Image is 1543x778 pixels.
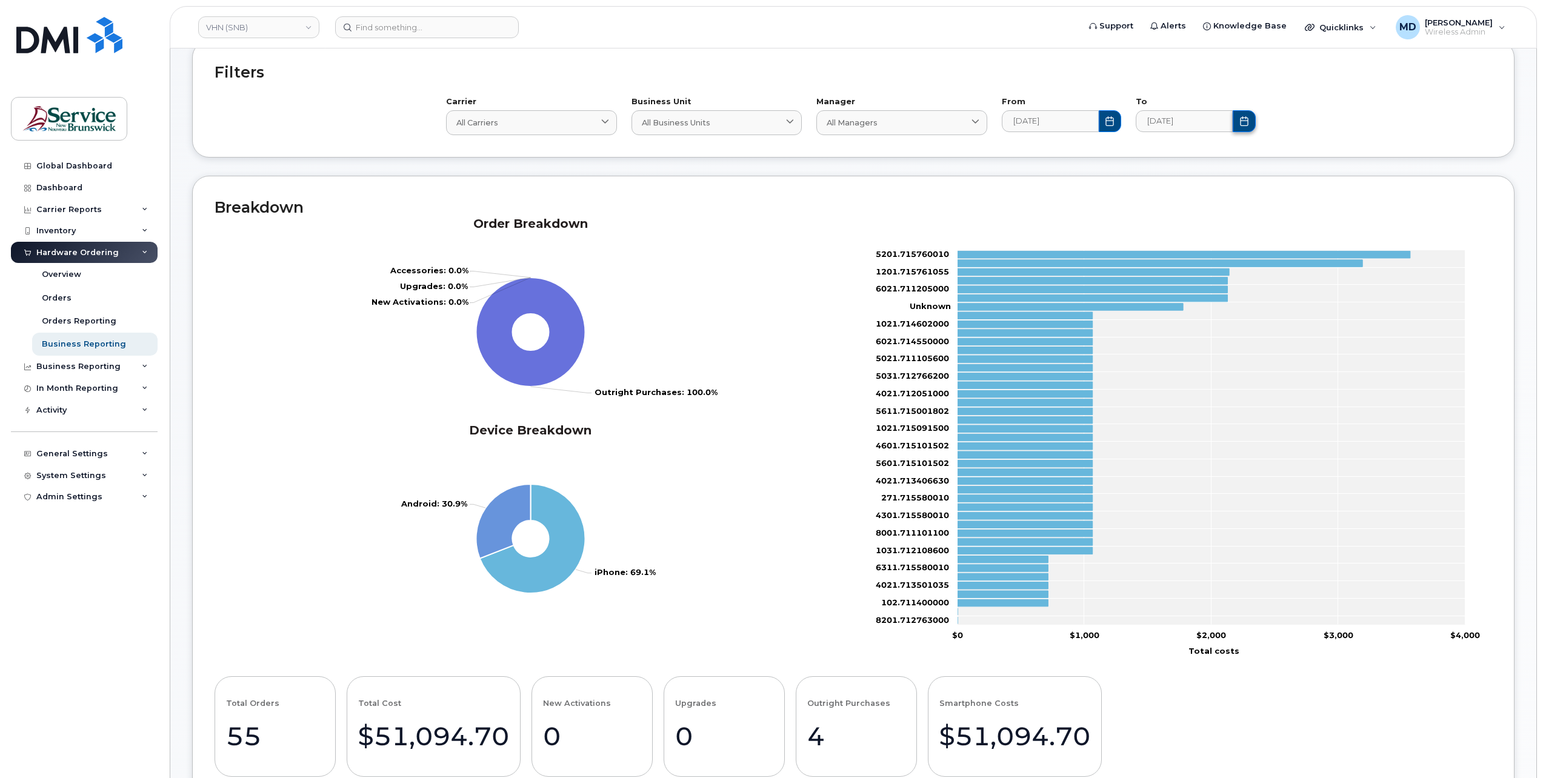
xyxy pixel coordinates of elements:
[335,16,519,38] input: Find something...
[876,545,949,555] tspan: 1031.712108600
[876,319,949,328] tspan: 1021.714602000
[401,484,656,593] g: Chart
[876,267,949,276] tspan: 1201.715761055
[595,387,718,397] tspan: Outright Purchases: 100.0%
[1070,630,1099,640] tspan: $1,000
[1196,630,1226,640] tspan: $2,000
[876,423,949,433] tspan: 1021.715091500
[1233,110,1256,132] button: Choose Date
[446,110,617,135] a: All carriers
[675,718,773,754] div: 0
[876,388,949,398] tspan: 4021.712051000
[642,117,710,128] span: All Business Units
[1387,15,1514,39] div: Matthew Deveau
[939,699,1090,708] div: Smartphone Costs
[1188,646,1239,656] tspan: Total costs
[1099,110,1122,132] button: Choose Date
[1195,14,1295,38] a: Knowledge Base
[215,423,846,438] h2: Device Breakdown
[456,117,498,128] span: All carriers
[215,216,846,231] h2: Order Breakdown
[390,265,468,275] tspan: Accessories: 0.0%
[446,98,617,106] label: Carrier
[876,458,949,468] tspan: 5601.715101502
[1142,14,1195,38] a: Alerts
[827,117,878,128] span: All Managers
[876,249,1484,656] g: Chart
[876,562,949,572] tspan: 6311.715580010
[226,718,324,754] div: 55
[876,615,949,625] tspan: 8201.712763000
[1002,98,1122,106] label: From
[401,484,656,593] g: Series
[876,371,949,381] tspan: 5031.712766200
[881,493,949,502] tspan: 271.715580010
[876,580,949,590] tspan: 4021.713501035
[1296,15,1385,39] div: Quicklinks
[876,353,949,363] tspan: 5021.711105600
[198,16,319,38] a: VHN (SNB)
[876,528,949,537] tspan: 8001.711101100
[1324,630,1353,640] tspan: $3,000
[876,510,949,520] tspan: 4301.715580010
[958,251,1410,623] g: Total costs
[401,499,467,508] tspan: Android: 30.9%
[1081,14,1142,38] a: Support
[876,336,949,346] tspan: 6021.714550000
[876,406,949,416] tspan: 5611.715001802
[1161,20,1186,32] span: Alerts
[1450,630,1480,640] tspan: $4,000
[876,249,949,259] tspan: 5201.715760010
[816,110,987,135] a: All Managers
[400,281,468,291] tspan: Upgrades: 0.0%
[675,699,773,708] div: Upgrades
[358,699,509,708] div: Total Cost
[876,441,949,450] tspan: 4601.715101502
[358,718,509,754] div: $51,094.70
[1213,20,1287,32] span: Knowledge Base
[1099,20,1133,32] span: Support
[632,98,802,106] label: Business Unit
[807,699,905,708] div: Outright Purchases
[876,284,949,293] tspan: 6021.711205000
[215,198,1492,216] h2: Breakdown
[215,63,1492,81] h2: Filters
[876,476,949,485] tspan: 4021.713406630
[1399,20,1416,35] span: MD
[595,567,656,577] tspan: iPhone: 69.1%
[226,699,324,708] div: Total Orders
[543,718,641,754] div: 0
[910,301,951,311] tspan: Unknown
[372,297,468,307] tspan: New Activations: 0.0%
[807,718,905,754] div: 4
[881,597,949,607] tspan: 102.711400000
[816,98,987,106] label: Manager
[939,718,1090,754] div: $51,094.70
[1136,98,1256,106] label: To
[543,699,641,708] div: New Activations
[1425,18,1493,27] span: [PERSON_NAME]
[952,630,963,640] tspan: $0
[1425,27,1493,37] span: Wireless Admin
[632,110,802,135] a: All Business Units
[1319,22,1364,32] span: Quicklinks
